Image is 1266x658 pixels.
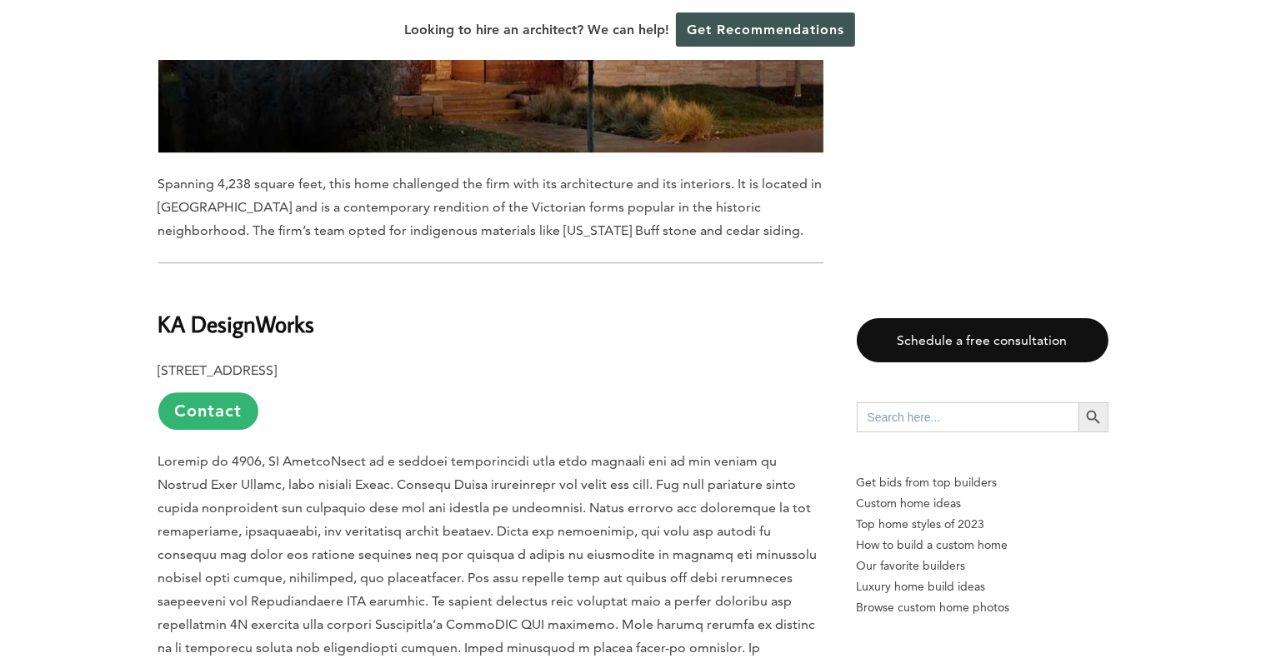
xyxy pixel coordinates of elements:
span: Spanning 4,238 square feet, this home challenged the firm with its architecture and its interiors... [158,176,823,238]
a: Contact [158,392,258,430]
a: Luxury home build ideas [857,576,1108,597]
a: Top home styles of 2023 [857,514,1108,535]
b: KA DesignWorks [158,309,315,338]
a: Custom home ideas [857,493,1108,514]
a: Our favorite builders [857,556,1108,576]
a: Get Recommendations [676,12,855,47]
input: Search here... [857,402,1078,432]
svg: Search [1084,408,1103,426]
iframe: Drift Widget Chat Controller [1183,575,1246,638]
a: How to build a custom home [857,535,1108,556]
p: Get bids from top builders [857,472,1108,493]
a: Schedule a free consultation [857,318,1108,362]
a: Browse custom home photos [857,597,1108,618]
b: [STREET_ADDRESS] [158,362,278,378]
